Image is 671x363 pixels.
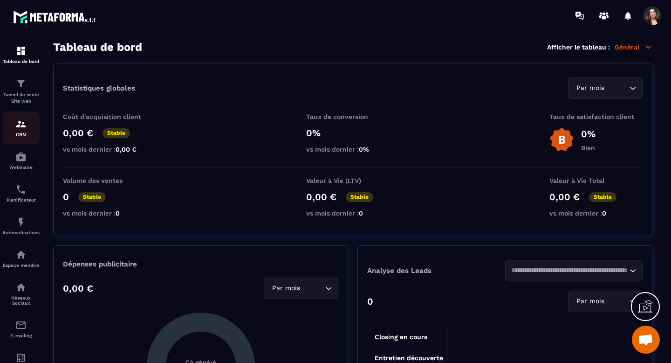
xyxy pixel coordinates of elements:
p: 0% [581,128,596,140]
img: formation [15,78,27,89]
img: formation [15,119,27,130]
input: Search for option [606,296,627,307]
span: Par mois [574,296,606,307]
p: Valeur à Vie (LTV) [306,177,399,184]
a: Ouvrir le chat [632,326,660,354]
input: Search for option [511,265,628,276]
p: Analyse des Leads [367,266,505,275]
img: automations [15,249,27,260]
p: Bien [581,144,596,152]
p: vs mois dernier : [63,146,156,153]
a: automationsautomationsAutomatisations [2,209,40,242]
input: Search for option [606,83,627,93]
p: vs mois dernier : [63,209,156,217]
div: Search for option [568,291,643,312]
p: Stable [589,192,616,202]
p: Stable [78,192,106,202]
p: Taux de conversion [306,113,399,120]
img: formation [15,45,27,56]
img: automations [15,151,27,162]
span: 0% [359,146,369,153]
p: 0 [63,191,69,202]
p: Tableau de bord [2,59,40,64]
p: E-mailing [2,333,40,338]
p: Dépenses publicitaire [63,260,338,268]
img: logo [13,8,97,25]
tspan: Entretien découverte [375,354,443,362]
p: 0,00 € [63,283,93,294]
p: 0,00 € [306,191,336,202]
span: Par mois [270,283,302,293]
p: Général [615,43,652,51]
p: vs mois dernier : [306,146,399,153]
p: Statistiques globales [63,84,135,92]
p: Tunnel de vente Site web [2,91,40,105]
p: Stable [103,128,130,138]
p: vs mois dernier : [306,209,399,217]
span: 0,00 € [116,146,137,153]
img: automations [15,216,27,228]
p: Taux de satisfaction client [549,113,643,120]
p: 0 [367,296,373,307]
p: vs mois dernier : [549,209,643,217]
p: 0,00 € [549,191,580,202]
img: social-network [15,282,27,293]
span: 0 [359,209,363,217]
tspan: Closing en cours [375,333,427,341]
img: scheduler [15,184,27,195]
p: 0,00 € [63,127,93,139]
a: automationsautomationsWebinaire [2,144,40,177]
img: b-badge-o.b3b20ee6.svg [549,127,574,152]
p: 0% [306,127,399,139]
p: Valeur à Vie Total [549,177,643,184]
p: Automatisations [2,230,40,235]
p: Coût d'acquisition client [63,113,156,120]
a: formationformationCRM [2,112,40,144]
p: Webinaire [2,165,40,170]
p: Réseaux Sociaux [2,295,40,306]
p: Espace membre [2,263,40,268]
img: email [15,320,27,331]
p: Afficher le tableau : [547,43,610,51]
span: 0 [602,209,606,217]
a: formationformationTunnel de vente Site web [2,71,40,112]
span: Par mois [574,83,606,93]
a: formationformationTableau de bord [2,38,40,71]
p: Volume des ventes [63,177,156,184]
div: Search for option [505,260,643,281]
a: emailemailE-mailing [2,313,40,345]
a: schedulerschedulerPlanificateur [2,177,40,209]
input: Search for option [302,283,323,293]
a: social-networksocial-networkRéseaux Sociaux [2,275,40,313]
div: Search for option [264,278,338,299]
a: automationsautomationsEspace membre [2,242,40,275]
p: Planificateur [2,197,40,202]
span: 0 [116,209,120,217]
h3: Tableau de bord [53,41,142,54]
p: CRM [2,132,40,137]
p: Stable [346,192,373,202]
div: Search for option [568,77,643,99]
